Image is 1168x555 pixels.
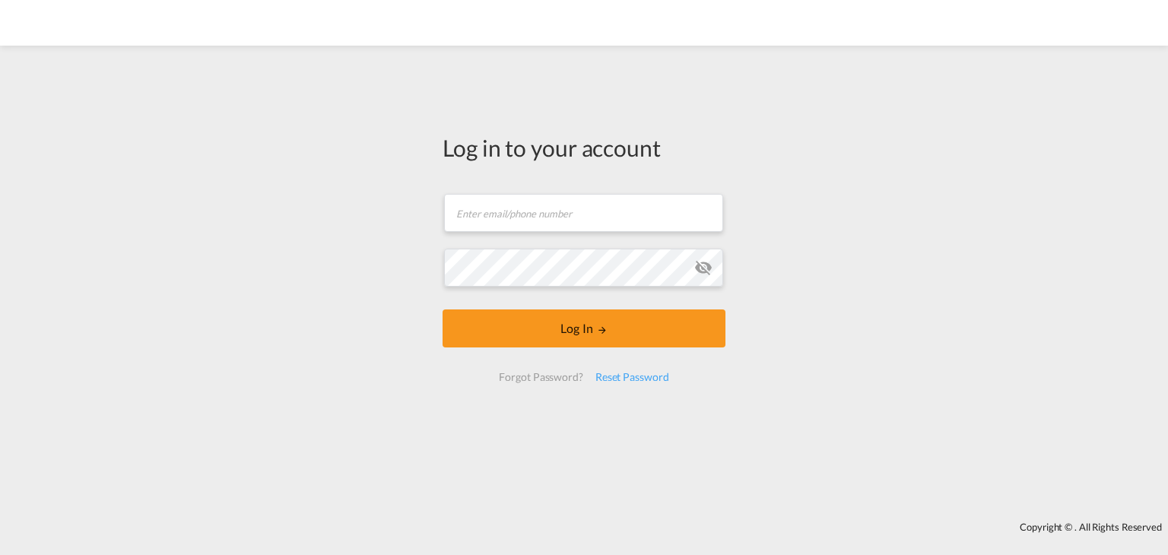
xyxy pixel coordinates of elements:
input: Enter email/phone number [444,194,723,232]
button: LOGIN [443,309,725,347]
div: Forgot Password? [493,363,589,391]
div: Log in to your account [443,132,725,163]
md-icon: icon-eye-off [694,258,713,277]
div: Reset Password [589,363,675,391]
